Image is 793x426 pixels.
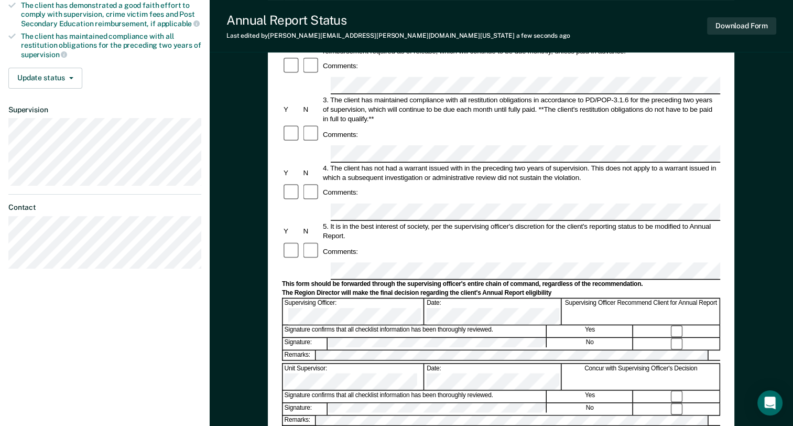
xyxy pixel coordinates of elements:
button: Download Form [707,17,776,35]
div: Open Intercom Messenger [757,390,783,416]
dt: Contact [8,203,201,212]
div: Supervising Officer: [283,299,425,325]
div: Date: [425,364,561,390]
div: 3. The client has maintained compliance with all restitution obligations in accordance to PD/POP-... [321,95,720,123]
div: The client has maintained compliance with all restitution obligations for the preceding two years of [21,32,201,59]
div: Supervising Officer Recommend Client for Annual Report [562,299,720,325]
div: N [302,168,321,177]
div: Signature: [283,403,328,415]
div: Y [282,227,301,236]
div: Comments: [321,130,360,139]
div: N [302,227,321,236]
button: Update status [8,68,82,89]
div: 4. The client has not had a warrant issued with in the preceding two years of supervision. This d... [321,163,720,182]
div: N [302,104,321,114]
span: applicable [157,19,200,28]
div: Annual Report Status [226,13,570,28]
div: Unit Supervisor: [283,364,425,390]
div: The Region Director will make the final decision regarding the client's Annual Report eligibility [282,289,720,297]
div: Yes [547,391,633,402]
div: Y [282,104,301,114]
div: Concur with Supervising Officer's Decision [562,364,720,390]
div: This form should be forwarded through the supervising officer's entire chain of command, regardle... [282,280,720,289]
div: Remarks: [283,350,317,360]
div: 5. It is in the best interest of society, per the supervising officer's discretion for the client... [321,222,720,241]
div: Signature confirms that all checklist information has been thoroughly reviewed. [283,326,547,337]
div: Comments: [321,61,360,71]
div: No [547,403,633,415]
div: Comments: [321,247,360,256]
div: Remarks: [283,416,317,425]
span: supervision [21,50,67,59]
div: The client has demonstrated a good faith effort to comply with supervision, crime victim fees and... [21,1,201,28]
div: Date: [425,299,561,325]
div: Last edited by [PERSON_NAME][EMAIL_ADDRESS][PERSON_NAME][DOMAIN_NAME][US_STATE] [226,32,570,39]
div: Y [282,168,301,177]
div: Yes [547,326,633,337]
span: a few seconds ago [516,32,570,39]
div: Signature: [283,338,328,349]
div: Signature confirms that all checklist information has been thoroughly reviewed. [283,391,547,402]
div: Comments: [321,188,360,197]
dt: Supervision [8,105,201,114]
div: No [547,338,633,349]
